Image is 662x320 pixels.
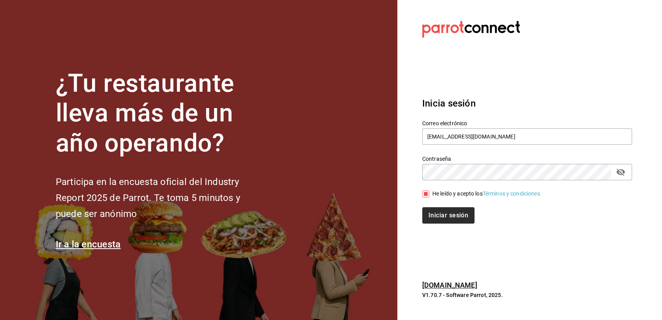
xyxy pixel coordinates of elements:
[56,69,266,158] h1: ¿Tu restaurante lleva más de un año operando?
[422,128,632,145] input: Ingresa tu correo electrónico
[56,239,121,250] a: Ir a la encuesta
[432,190,542,198] div: He leído y acepto los
[422,207,474,224] button: Iniciar sesión
[422,120,632,126] label: Correo electrónico
[422,291,632,299] p: V1.70.7 - Software Parrot, 2025.
[422,156,632,161] label: Contraseña
[422,281,477,289] a: [DOMAIN_NAME]
[483,190,542,197] a: Términos y condiciones.
[614,165,627,179] button: Campo de contraseña
[422,96,632,110] h3: Inicia sesión
[56,174,266,222] h2: Participa en la encuesta oficial del Industry Report 2025 de Parrot. Te toma 5 minutos y puede se...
